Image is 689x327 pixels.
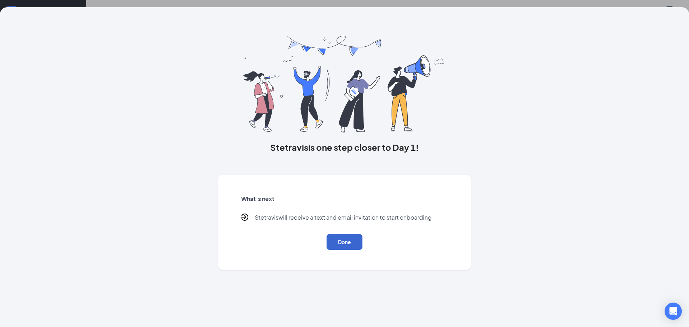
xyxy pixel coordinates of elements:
[327,234,362,250] button: Done
[243,36,445,132] img: you are all set
[665,303,682,320] div: Open Intercom Messenger
[255,214,432,223] p: Stetravis will receive a text and email invitation to start onboarding
[241,195,448,203] h5: What’s next
[218,141,471,153] h3: Stetravis is one step closer to Day 1!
